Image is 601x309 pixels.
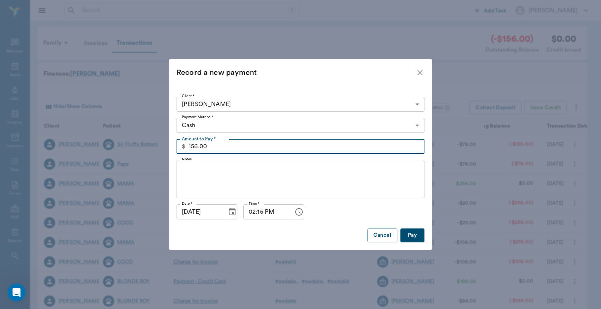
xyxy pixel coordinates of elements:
label: Date * [182,201,192,206]
div: [PERSON_NAME] [177,97,424,112]
div: Cash [177,118,424,133]
button: Pay [400,228,424,242]
button: Choose date, selected date is Aug 19, 2025 [225,204,240,219]
label: Time * [249,201,260,206]
label: Client * [182,93,195,99]
iframe: Intercom live chat [8,283,26,301]
p: $ [182,142,186,151]
div: Record a new payment [177,67,415,79]
button: Choose time, selected time is 2:15 PM [291,204,307,219]
input: hh:mm aa [243,204,288,219]
label: Payment Method * [182,114,213,120]
label: Notes [182,157,192,162]
button: close [415,68,424,77]
input: MM/DD/YYYY [177,204,222,219]
input: 0.00 [189,139,424,154]
p: Amount to Pay * [182,135,216,142]
button: Cancel [367,228,397,242]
